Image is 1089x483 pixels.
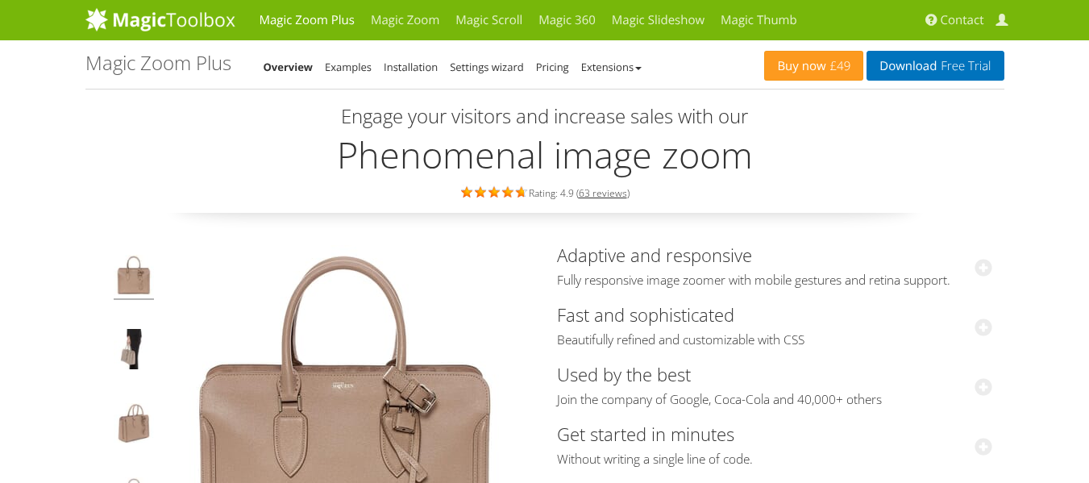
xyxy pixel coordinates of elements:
span: Fully responsive image zoomer with mobile gestures and retina support. [557,273,992,289]
a: Pricing [536,60,569,74]
a: Settings wizard [450,60,524,74]
a: Examples [325,60,372,74]
a: Installation [384,60,438,74]
div: Rating: 4.9 ( ) [85,183,1004,201]
img: MagicToolbox.com - Image tools for your website [85,7,235,31]
span: Without writing a single line of code. [557,452,992,468]
a: Get started in minutesWithout writing a single line of code. [557,422,992,468]
span: Contact [941,12,984,28]
img: Product image zoom example [114,255,154,300]
a: Buy now£49 [764,51,863,81]
span: Join the company of Google, Coca-Cola and 40,000+ others [557,392,992,408]
a: 63 reviews [579,186,627,200]
a: Used by the bestJoin the company of Google, Coca-Cola and 40,000+ others [557,362,992,408]
a: Overview [264,60,314,74]
h1: Magic Zoom Plus [85,52,231,73]
a: Adaptive and responsiveFully responsive image zoomer with mobile gestures and retina support. [557,243,992,289]
h3: Engage your visitors and increase sales with our [89,106,1000,127]
a: Fast and sophisticatedBeautifully refined and customizable with CSS [557,302,992,348]
a: Extensions [581,60,642,74]
h2: Phenomenal image zoom [85,135,1004,175]
img: JavaScript image zoom example [114,329,154,374]
span: £49 [826,60,851,73]
span: Beautifully refined and customizable with CSS [557,332,992,348]
img: jQuery image zoom example [114,403,154,448]
a: DownloadFree Trial [867,51,1004,81]
span: Free Trial [937,60,991,73]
